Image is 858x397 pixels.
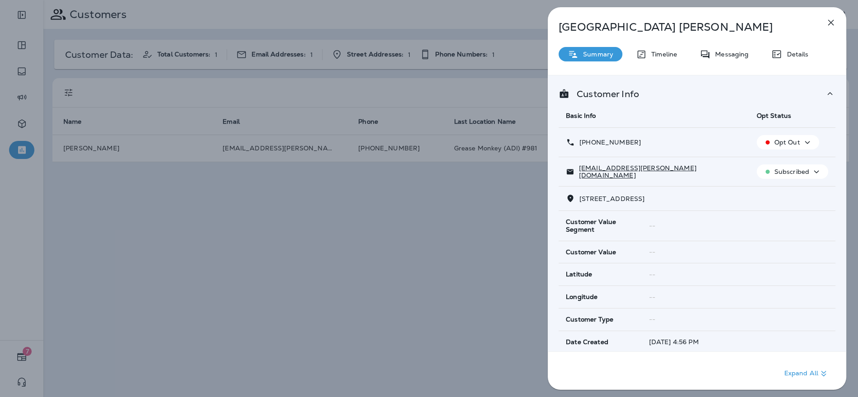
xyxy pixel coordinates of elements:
[569,90,639,98] p: Customer Info
[559,21,806,33] p: [GEOGRAPHIC_DATA] [PERSON_NAME]
[757,164,828,179] button: Subscribed
[566,248,616,256] span: Customer Value
[574,164,742,179] p: [EMAIL_ADDRESS][PERSON_NAME][DOMAIN_NAME]
[782,51,808,58] p: Details
[566,271,592,278] span: Latitude
[649,271,655,279] span: --
[647,51,677,58] p: Timeline
[784,368,829,379] p: Expand All
[566,316,613,323] span: Customer Type
[579,195,645,203] span: [STREET_ADDRESS]
[757,135,819,149] button: Opt Out
[774,168,809,175] p: Subscribed
[566,218,635,234] span: Customer Value Segment
[566,112,596,120] span: Basic Info
[649,293,655,301] span: --
[566,293,597,301] span: Longitude
[774,139,800,146] p: Opt Out
[649,222,655,230] span: --
[781,365,833,382] button: Expand All
[649,315,655,323] span: --
[649,248,655,256] span: --
[757,112,791,120] span: Opt Status
[649,338,699,346] span: [DATE] 4:56 PM
[711,51,749,58] p: Messaging
[578,51,613,58] p: Summary
[566,338,608,346] span: Date Created
[575,139,641,146] p: [PHONE_NUMBER]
